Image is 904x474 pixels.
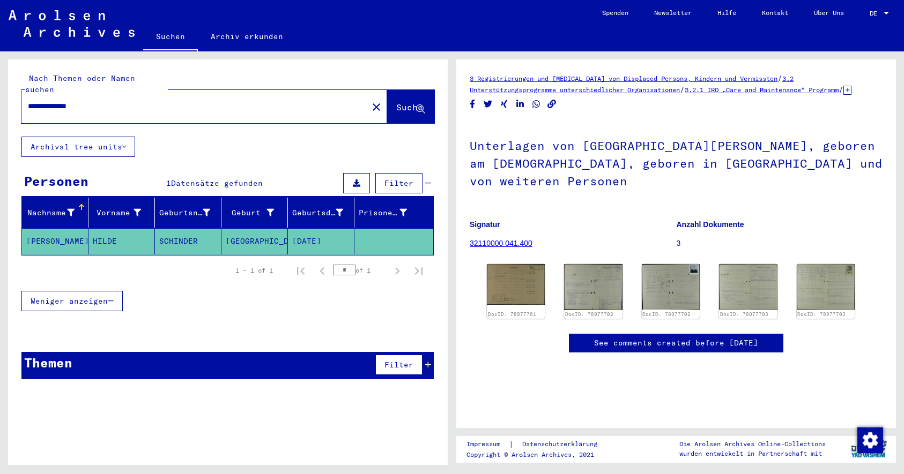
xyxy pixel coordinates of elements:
button: Suche [387,90,434,123]
div: Nachname [26,207,75,219]
h1: Unterlagen von [GEOGRAPHIC_DATA][PERSON_NAME], geboren am [DEMOGRAPHIC_DATA], geboren in [GEOGRAP... [470,121,883,204]
span: DE [870,10,881,17]
span: Weniger anzeigen [31,296,108,306]
div: Geburtsname [159,207,210,219]
button: Last page [408,260,429,281]
mat-icon: close [370,101,383,114]
span: Filter [384,178,413,188]
span: Suche [396,102,423,112]
mat-cell: [PERSON_NAME] [22,228,88,254]
button: Share on Facebook [467,97,478,111]
a: Archiv erkunden [198,24,296,49]
p: Copyright © Arolsen Archives, 2021 [466,450,610,460]
a: DocID: 78977701 [488,311,536,317]
div: Vorname [93,207,141,219]
mat-cell: [DATE] [288,228,354,254]
b: Signatur [470,220,500,229]
div: 1 – 1 of 1 [235,266,273,275]
a: DocID: 78977702 [642,311,691,317]
div: Geburtsdatum [292,207,343,219]
a: 3.2.1 IRO „Care and Maintenance“ Programm [685,86,839,94]
a: Suchen [143,24,198,51]
mat-label: Nach Themen oder Namen suchen [25,73,135,94]
mat-header-cell: Vorname [88,198,155,228]
div: Prisoner # [359,204,420,221]
div: Geburtsdatum [292,204,357,221]
div: Personen [24,171,88,191]
a: Impressum [466,439,509,450]
img: 002.jpg [797,264,855,310]
img: Zustimmung ändern [857,427,883,453]
div: Geburtsname [159,204,224,221]
mat-cell: HILDE [88,228,155,254]
img: 001.jpg [487,264,545,305]
div: Geburt‏ [226,207,274,219]
button: Share on WhatsApp [531,97,542,111]
div: Prisoner # [359,207,407,219]
span: / [777,73,782,83]
span: 1 [166,178,171,188]
a: DocID: 78977703 [797,311,846,317]
div: Nachname [26,204,88,221]
mat-header-cell: Geburt‏ [221,198,288,228]
div: Geburt‏ [226,204,287,221]
span: Datensätze gefunden [171,178,263,188]
a: See comments created before [DATE] [594,337,758,349]
img: 001.jpg [564,264,622,310]
a: DocID: 78977703 [720,311,768,317]
img: Arolsen_neg.svg [9,10,135,37]
button: Previous page [312,260,333,281]
mat-header-cell: Prisoner # [354,198,433,228]
p: Die Arolsen Archives Online-Collections [679,439,826,449]
mat-cell: [GEOGRAPHIC_DATA] [221,228,288,254]
button: Next page [387,260,408,281]
img: yv_logo.png [849,435,889,462]
button: Weniger anzeigen [21,291,123,311]
span: Filter [384,360,413,370]
span: / [680,85,685,94]
button: Clear [366,96,387,117]
mat-cell: SCHINDER [155,228,221,254]
button: Archival tree units [21,137,135,157]
span: / [839,85,843,94]
div: | [466,439,610,450]
p: wurden entwickelt in Partnerschaft mit [679,449,826,458]
button: Filter [375,355,423,375]
a: 32110000 041.400 [470,239,532,247]
button: Share on Xing [499,97,510,111]
button: Share on LinkedIn [515,97,526,111]
img: 002.jpg [642,264,700,310]
a: DocID: 78977702 [565,311,613,317]
button: Copy link [546,97,558,111]
p: 3 [677,238,883,249]
a: Datenschutzerklärung [514,439,610,450]
mat-header-cell: Nachname [22,198,88,228]
img: 001.jpg [719,264,777,310]
div: Themen [24,353,72,372]
mat-header-cell: Geburtsdatum [288,198,354,228]
button: First page [290,260,312,281]
div: of 1 [333,265,387,275]
button: Filter [375,173,423,193]
b: Anzahl Dokumente [677,220,744,229]
div: Vorname [93,204,154,221]
a: 3 Registrierungen und [MEDICAL_DATA] von Displaced Persons, Kindern und Vermissten [470,74,777,82]
mat-header-cell: Geburtsname [155,198,221,228]
button: Share on Twitter [483,97,494,111]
